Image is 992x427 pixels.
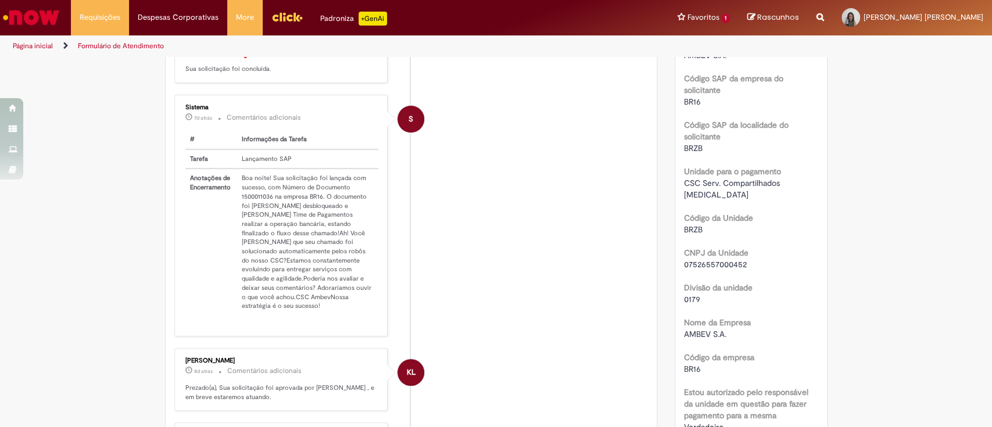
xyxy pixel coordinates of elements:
[721,13,730,23] span: 1
[684,50,726,60] span: AMBEV S.A.
[397,359,424,386] div: Kevin Lange
[185,47,379,74] p: Sua solicitação foi concluída.
[684,352,754,363] b: Código da empresa
[684,120,789,142] b: Código SAP da localidade do solicitante
[237,149,378,169] td: Lançamento SAP
[747,12,799,23] a: Rascunhos
[271,8,303,26] img: click_logo_yellow_360x200.png
[1,6,61,29] img: ServiceNow
[684,213,753,223] b: Código da Unidade
[194,114,212,121] time: 21/08/2025 18:03:01
[194,114,212,121] span: 7d atrás
[684,178,782,200] span: CSC Serv. Compartilhados [MEDICAL_DATA]
[185,149,237,169] th: Tarefa
[684,317,751,328] b: Nome da Empresa
[757,12,799,23] span: Rascunhos
[227,113,301,123] small: Comentários adicionais
[236,12,254,23] span: More
[185,130,237,149] th: #
[80,12,120,23] span: Requisições
[185,168,237,315] th: Anotações de Encerramento
[684,96,701,107] span: BR16
[194,368,213,375] span: 8d atrás
[684,364,701,374] span: BR16
[407,358,416,386] span: KL
[185,104,379,111] div: Sistema
[684,259,747,270] span: 07526557000452
[684,282,753,293] b: Divisão da unidade
[684,166,781,177] b: Unidade para o pagamento
[409,105,413,133] span: S
[684,294,700,304] span: 0179
[13,41,53,51] a: Página inicial
[684,329,726,339] span: AMBEV S.A.
[237,168,378,315] td: Boa noite! Sua solicitação foi lançada com sucesso, com Número de Documento 1500011036 na empresa...
[237,130,378,149] th: Informações da Tarefa
[138,12,219,23] span: Despesas Corporativas
[194,368,213,375] time: 21/08/2025 16:18:26
[864,12,983,22] span: [PERSON_NAME] [PERSON_NAME]
[320,12,387,26] div: Padroniza
[185,357,379,364] div: [PERSON_NAME]
[9,35,653,57] ul: Trilhas de página
[185,383,379,401] p: Prezado(a), Sua solicitação foi aprovada por [PERSON_NAME] , e em breve estaremos atuando.
[684,247,749,258] b: CNPJ da Unidade
[359,12,387,26] p: +GenAi
[684,224,703,235] span: BRZB
[684,143,703,153] span: BRZB
[78,41,164,51] a: Formulário de Atendimento
[684,387,808,421] b: Estou autorizado pelo responsável da unidade em questão para fazer pagamento para a mesma
[397,106,424,132] div: System
[227,366,302,376] small: Comentários adicionais
[687,12,719,23] span: Favoritos
[684,73,783,95] b: Código SAP da empresa do solicitante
